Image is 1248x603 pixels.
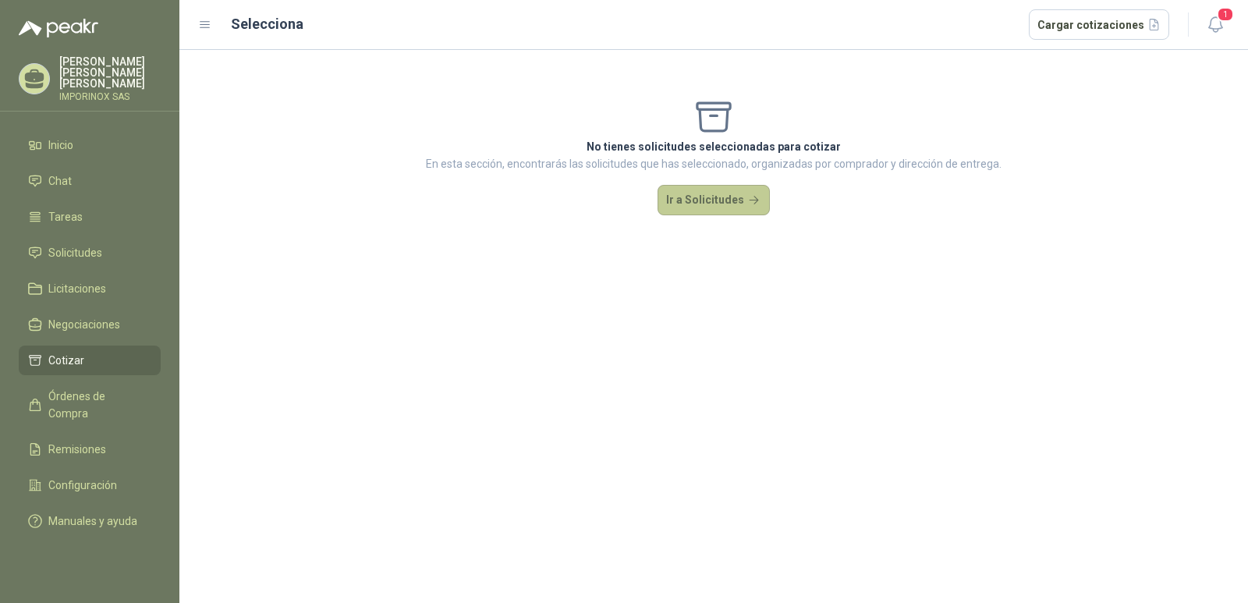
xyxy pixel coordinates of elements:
[19,381,161,428] a: Órdenes de Compra
[48,441,106,458] span: Remisiones
[19,130,161,160] a: Inicio
[48,388,146,422] span: Órdenes de Compra
[48,137,73,154] span: Inicio
[19,470,161,500] a: Configuración
[48,280,106,297] span: Licitaciones
[48,208,83,225] span: Tareas
[1217,7,1234,22] span: 1
[1201,11,1229,39] button: 1
[19,435,161,464] a: Remisiones
[1029,9,1170,41] button: Cargar cotizaciones
[426,138,1002,155] p: No tienes solicitudes seleccionadas para cotizar
[426,155,1002,172] p: En esta sección, encontrarás las solicitudes que has seleccionado, organizadas por comprador y di...
[48,513,137,530] span: Manuales y ayuda
[19,274,161,303] a: Licitaciones
[48,172,72,190] span: Chat
[48,316,120,333] span: Negociaciones
[48,244,102,261] span: Solicitudes
[48,477,117,494] span: Configuración
[19,506,161,536] a: Manuales y ayuda
[231,13,303,35] h2: Selecciona
[19,19,98,37] img: Logo peakr
[19,310,161,339] a: Negociaciones
[19,166,161,196] a: Chat
[658,185,770,216] button: Ir a Solicitudes
[19,346,161,375] a: Cotizar
[59,56,161,89] p: [PERSON_NAME] [PERSON_NAME] [PERSON_NAME]
[59,92,161,101] p: IMPORINOX SAS
[19,202,161,232] a: Tareas
[19,238,161,268] a: Solicitudes
[48,352,84,369] span: Cotizar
